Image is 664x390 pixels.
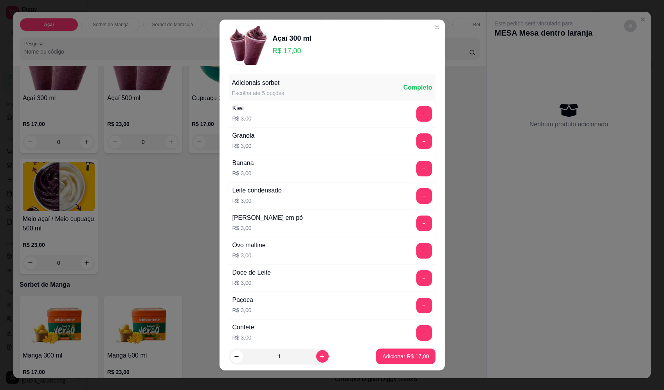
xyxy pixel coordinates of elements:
[232,115,252,122] p: R$ 3,00
[416,106,432,122] button: add
[416,188,432,204] button: add
[232,323,254,332] div: Confete
[232,279,271,287] p: R$ 3,00
[232,158,254,168] div: Banana
[232,224,303,232] p: R$ 3,00
[232,334,254,341] p: R$ 3,00
[232,78,284,88] div: Adicionais sorbet
[232,295,253,305] div: Paçoca
[232,142,255,150] p: R$ 3,00
[382,352,429,360] p: Adicionar R$ 17,00
[416,298,432,313] button: add
[416,243,432,259] button: add
[416,216,432,231] button: add
[232,186,282,195] div: Leite condensado
[232,306,253,314] p: R$ 3,00
[416,325,432,341] button: add
[316,350,329,363] button: increase-product-quantity
[232,241,266,250] div: Ovo maltine
[273,45,311,56] p: R$ 17,00
[403,83,432,92] div: Completo
[232,197,282,205] p: R$ 3,00
[416,161,432,176] button: add
[273,33,311,44] div: Açaí 300 ml
[229,26,268,65] img: product-image
[232,104,252,113] div: Kiwi
[232,252,266,259] p: R$ 3,00
[376,349,435,364] button: Adicionar R$ 17,00
[416,270,432,286] button: add
[431,21,443,34] button: Close
[232,89,284,97] div: Escolha até 5 opções
[232,131,255,140] div: Granola
[232,213,303,223] div: [PERSON_NAME] em pó
[232,268,271,277] div: Doce de Leite
[230,350,243,363] button: decrease-product-quantity
[232,169,254,177] p: R$ 3,00
[416,133,432,149] button: add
